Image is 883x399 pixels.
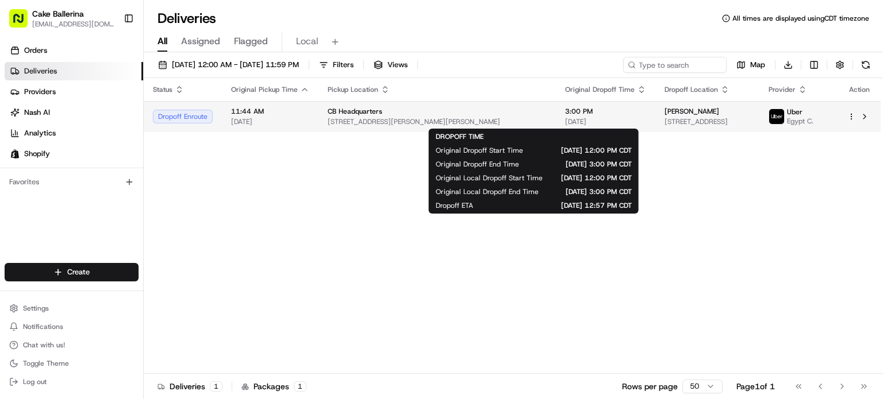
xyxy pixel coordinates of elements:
button: Notifications [5,319,139,335]
span: Filters [333,60,354,70]
span: Notifications [23,322,63,331]
span: Log out [23,377,47,386]
div: Favorites [5,173,139,191]
img: uber-new-logo.jpeg [769,109,784,124]
span: [DATE] 12:00 PM CDT [542,146,632,155]
span: [PERSON_NAME] [36,177,93,187]
span: Assigned [181,34,220,48]
span: Original Dropoff Time [565,85,635,94]
a: Deliveries [5,62,143,80]
span: Map [750,60,765,70]
span: 11:44 AM [231,107,309,116]
span: [DATE] [102,177,125,187]
img: 1736555255976-a54dd68f-1ca7-489b-9aae-adbdc363a1c4 [11,109,32,130]
span: Settings [23,304,49,313]
span: Deliveries [24,66,57,76]
button: Create [5,263,139,281]
span: Pylon [114,284,139,293]
a: Providers [5,83,143,101]
button: See all [178,146,209,160]
span: Dropoff ETA [436,201,473,210]
p: Rows per page [622,381,678,392]
input: Clear [30,73,190,86]
span: Original Dropoff Start Time [436,146,523,155]
button: Cake Ballerina[EMAIL_ADDRESS][DOMAIN_NAME] [5,5,119,32]
span: 3:00 PM [565,107,646,116]
span: [STREET_ADDRESS][PERSON_NAME][PERSON_NAME] [328,117,547,126]
button: Filters [314,57,359,73]
button: [DATE] 12:00 AM - [DATE] 11:59 PM [153,57,304,73]
span: Original Local Dropoff Start Time [436,173,543,183]
span: [STREET_ADDRESS] [665,117,750,126]
a: 📗Knowledge Base [7,251,93,272]
span: [DATE] 12:00 AM - [DATE] 11:59 PM [172,60,299,70]
button: Start new chat [195,113,209,126]
span: [DATE] 12:57 PM CDT [492,201,632,210]
img: Masood Aslam [11,197,30,216]
div: Packages [241,381,306,392]
span: Original Dropoff End Time [436,160,519,169]
span: Original Pickup Time [231,85,298,94]
span: [DATE] 3:00 PM CDT [557,187,632,196]
span: [DATE] [102,208,125,218]
button: Views [368,57,413,73]
span: • [95,177,99,187]
img: Jessica Spence [11,166,30,185]
a: Nash AI [5,103,143,122]
div: 💻 [97,257,106,266]
span: [DATE] 3:00 PM CDT [538,160,632,169]
span: Toggle Theme [23,359,69,368]
button: [EMAIL_ADDRESS][DOMAIN_NAME] [32,20,114,29]
span: • [95,208,99,218]
button: Cake Ballerina [32,8,84,20]
a: Analytics [5,124,143,142]
button: Chat with us! [5,337,139,353]
a: 💻API Documentation [93,251,189,272]
span: Nash AI [24,107,50,118]
span: Dropoff Location [665,85,718,94]
span: All times are displayed using CDT timezone [732,14,869,23]
a: Shopify [5,145,143,163]
button: Log out [5,374,139,390]
div: 📗 [11,257,21,266]
button: Refresh [858,57,874,73]
button: Map [731,57,770,73]
a: Orders [5,41,143,60]
img: Nash [11,11,34,34]
button: Settings [5,300,139,316]
div: Page 1 of 1 [736,381,775,392]
img: Shopify logo [10,149,20,158]
span: [PERSON_NAME] [36,208,93,218]
div: We're available if you need us! [52,121,158,130]
span: [DATE] 12:00 PM CDT [561,173,632,183]
input: Type to search [623,57,727,73]
img: 9188753566659_6852d8bf1fb38e338040_72.png [24,109,45,130]
p: Welcome 👋 [11,45,209,64]
h1: Deliveries [158,9,216,28]
div: 1 [294,381,306,392]
span: All [158,34,167,48]
span: Flagged [234,34,268,48]
div: Deliveries [158,381,222,392]
span: API Documentation [109,256,185,268]
span: Knowledge Base [23,256,88,268]
span: [PERSON_NAME] [665,107,719,116]
span: Orders [24,45,47,56]
span: Shopify [24,149,50,159]
span: Egypt C. [787,117,813,126]
span: Pickup Location [328,85,378,94]
span: Original Local Dropoff End Time [436,187,539,196]
img: 1736555255976-a54dd68f-1ca7-489b-9aae-adbdc363a1c4 [23,209,32,218]
div: Past conversations [11,149,77,158]
span: [DATE] [231,117,309,126]
div: 1 [210,381,222,392]
button: Toggle Theme [5,355,139,371]
span: Views [387,60,408,70]
span: Create [67,267,90,277]
span: Providers [24,87,56,97]
span: Provider [769,85,796,94]
span: Uber [787,107,803,117]
span: Chat with us! [23,340,65,350]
